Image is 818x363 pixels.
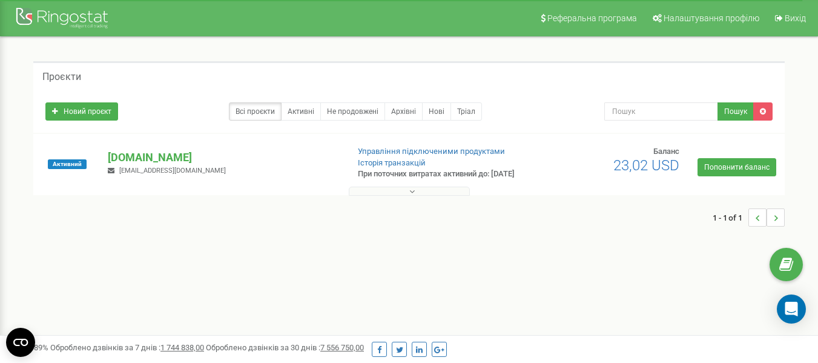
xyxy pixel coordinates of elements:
nav: ... [713,196,785,239]
p: [DOMAIN_NAME] [108,150,338,165]
span: Баланс [653,147,679,156]
span: 23,02 USD [613,157,679,174]
span: Реферальна програма [547,13,637,23]
u: 1 744 838,00 [160,343,204,352]
p: При поточних витратах активний до: [DATE] [358,168,526,180]
button: Пошук [717,102,754,121]
a: Новий проєкт [45,102,118,121]
a: Активні [281,102,321,121]
span: Оброблено дзвінків за 30 днів : [206,343,364,352]
span: Оброблено дзвінків за 7 днів : [50,343,204,352]
a: Не продовжені [320,102,385,121]
span: Активний [48,159,87,169]
a: Управління підключеними продуктами [358,147,505,156]
span: 1 - 1 of 1 [713,208,748,227]
a: Архівні [384,102,423,121]
h5: Проєкти [42,72,81,82]
u: 7 556 750,00 [320,343,364,352]
a: Тріал [450,102,482,121]
span: Вихід [785,13,806,23]
div: Open Intercom Messenger [777,295,806,324]
button: Open CMP widget [6,328,35,357]
span: Налаштування профілю [664,13,759,23]
a: Поповнити баланс [698,158,776,176]
a: Нові [422,102,451,121]
input: Пошук [604,102,718,121]
span: [EMAIL_ADDRESS][DOMAIN_NAME] [119,167,226,175]
a: Всі проєкти [229,102,282,121]
a: Історія транзакцій [358,158,426,167]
